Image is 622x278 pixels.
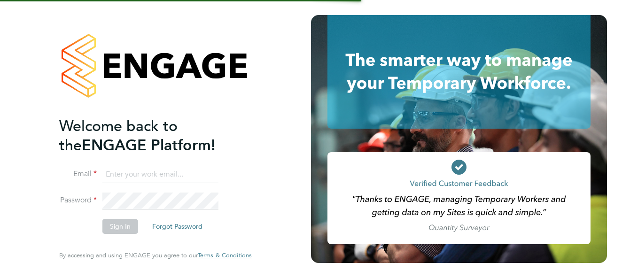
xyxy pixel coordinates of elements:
[59,251,252,259] span: By accessing and using ENGAGE you agree to our
[59,117,178,154] span: Welcome back to the
[102,166,218,183] input: Enter your work email...
[198,252,252,259] a: Terms & Conditions
[102,219,138,234] button: Sign In
[145,219,210,234] button: Forgot Password
[59,195,97,205] label: Password
[59,116,242,155] h2: ENGAGE Platform!
[198,251,252,259] span: Terms & Conditions
[59,169,97,179] label: Email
